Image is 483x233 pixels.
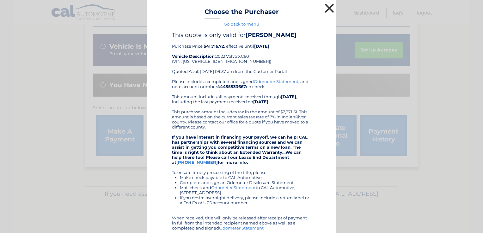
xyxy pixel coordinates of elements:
li: If you desire overnight delivery, please include a return label or a Fed Ex or UPS account number. [180,195,311,205]
a: Go back to menu [224,21,259,27]
li: Make check payable to CAL Automotive [180,175,311,180]
b: [DATE] [281,94,296,99]
button: × [323,2,336,15]
a: [PHONE_NUMBER] [176,160,218,165]
strong: If you have interest in financing your payoff, we can help! CAL has partnerships with several fin... [172,134,308,165]
b: $41,716.72 [204,44,224,49]
b: [DATE] [253,99,268,104]
b: [PERSON_NAME] [246,32,297,39]
strong: Vehicle Description: [172,54,216,59]
a: Odometer Statement [219,225,264,230]
h3: Choose the Purchaser [205,8,279,19]
b: 44455533667 [217,84,246,89]
a: Odometer Statement [254,79,298,84]
b: [DATE] [254,44,269,49]
h4: This quote is only valid for [172,32,311,39]
a: Odometer Statement [211,185,256,190]
div: Purchase Price: , effective until 2022 Volvo XC60 (VIN: [US_VEHICLE_IDENTIFICATION_NUMBER]) Quote... [172,32,311,79]
li: Mail check and to CAL Automotive, [STREET_ADDRESS] [180,185,311,195]
li: Complete and sign an Odometer Disclosure Statement [180,180,311,185]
